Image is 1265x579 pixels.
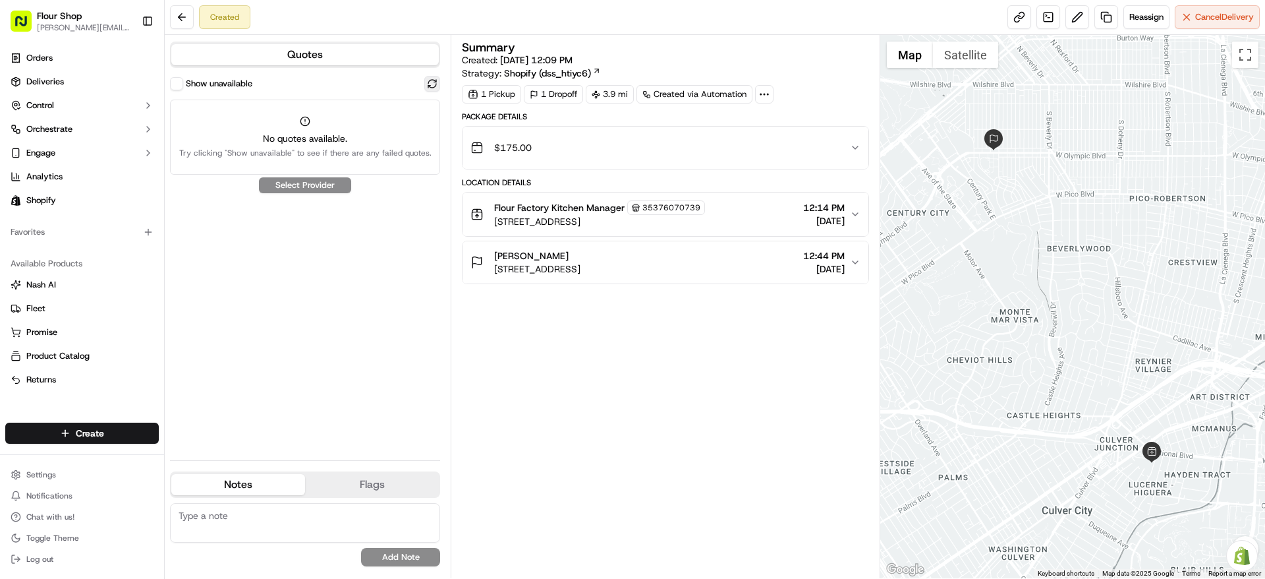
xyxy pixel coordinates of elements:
[494,141,532,154] span: $175.00
[1102,570,1174,577] span: Map data ©2025 Google
[13,126,37,150] img: 1736555255976-a54dd68f-1ca7-489b-9aae-adbdc363a1c4
[26,295,101,308] span: Knowledge Base
[26,195,56,206] span: Shopify
[5,322,159,343] button: Promise
[26,147,55,159] span: Engage
[1129,11,1164,23] span: Reassign
[11,326,154,338] a: Promise
[305,474,439,495] button: Flags
[171,474,305,495] button: Notes
[5,346,159,367] button: Product Catalog
[26,303,45,315] span: Fleet
[204,169,240,185] button: See all
[186,78,252,90] label: Show unavailable
[26,100,54,111] span: Control
[5,550,159,568] button: Log out
[1232,42,1258,68] button: Toggle fullscreen view
[462,177,868,188] div: Location Details
[179,132,432,145] span: No quotes available.
[111,296,122,307] div: 💻
[5,190,159,211] a: Shopify
[5,166,159,187] a: Analytics
[5,466,159,484] button: Settings
[636,85,752,104] div: Created via Automation
[26,374,56,386] span: Returns
[5,95,159,116] button: Control
[99,204,103,215] span: •
[41,240,175,251] span: [PERSON_NAME] [PERSON_NAME]
[177,240,182,251] span: •
[5,529,159,547] button: Toggle Theme
[462,53,573,67] span: Created:
[500,54,573,66] span: [DATE] 12:09 PM
[11,350,154,362] a: Product Catalog
[13,53,240,74] p: Welcome 👋
[462,111,868,122] div: Package Details
[59,139,181,150] div: We're available if you need us!
[1123,5,1169,29] button: Reassign
[1175,5,1260,29] button: CancelDelivery
[93,326,159,337] a: Powered byPylon
[524,85,583,104] div: 1 Dropoff
[171,44,439,65] button: Quotes
[26,279,56,291] span: Nash AI
[494,249,569,262] span: [PERSON_NAME]
[5,369,159,390] button: Returns
[803,262,845,276] span: [DATE]
[11,374,154,386] a: Returns
[5,222,159,243] div: Favorites
[884,561,927,578] img: Google
[184,240,211,251] span: [DATE]
[13,296,24,307] div: 📗
[26,554,53,564] span: Log out
[5,298,159,319] button: Fleet
[462,85,521,104] div: 1 Pickup
[5,253,159,274] div: Available Products
[131,327,159,337] span: Pylon
[803,214,845,228] span: [DATE]
[26,171,63,183] span: Analytics
[463,193,868,236] button: Flour Factory Kitchen Manager35376070739[STREET_ADDRESS]12:14 PM[DATE]
[462,42,515,53] h3: Summary
[26,491,72,501] span: Notifications
[26,326,57,338] span: Promise
[76,427,104,440] span: Create
[884,561,927,578] a: Open this area in Google Maps (opens a new window)
[41,204,96,215] span: Regen Pajulas
[26,123,72,135] span: Orchestrate
[5,508,159,526] button: Chat with us!
[494,262,580,276] span: [STREET_ADDRESS]
[13,228,34,249] img: Dianne Alexi Soriano
[26,205,37,216] img: 1736555255976-a54dd68f-1ca7-489b-9aae-adbdc363a1c4
[463,241,868,284] button: [PERSON_NAME][STREET_ADDRESS]12:44 PM[DATE]
[28,126,51,150] img: 9188753566659_6852d8bf1fb38e338040_72.png
[11,279,154,291] a: Nash AI
[1208,570,1261,577] a: Report a map error
[224,130,240,146] button: Start new chat
[504,67,591,80] span: Shopify (dss_htiyc6)
[26,76,64,88] span: Deliveries
[494,215,705,228] span: [STREET_ADDRESS]
[26,52,53,64] span: Orders
[463,127,868,169] button: $175.00
[13,171,88,182] div: Past conversations
[37,22,131,33] button: [PERSON_NAME][EMAIL_ADDRESS][DOMAIN_NAME]
[34,85,237,99] input: Got a question? Start typing here...
[59,126,216,139] div: Start new chat
[887,42,933,68] button: Show street map
[933,42,998,68] button: Show satellite imagery
[5,119,159,140] button: Orchestrate
[37,9,82,22] button: Flour Shop
[803,249,845,262] span: 12:44 PM
[1182,570,1200,577] a: Terms (opens in new tab)
[26,512,74,522] span: Chat with us!
[5,71,159,92] a: Deliveries
[5,274,159,295] button: Nash AI
[1038,569,1094,578] button: Keyboard shortcuts
[803,201,845,214] span: 12:14 PM
[5,142,159,164] button: Engage
[179,148,432,158] span: Try clicking "Show unavailable" to see if there are any failed quotes.
[11,303,154,315] a: Fleet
